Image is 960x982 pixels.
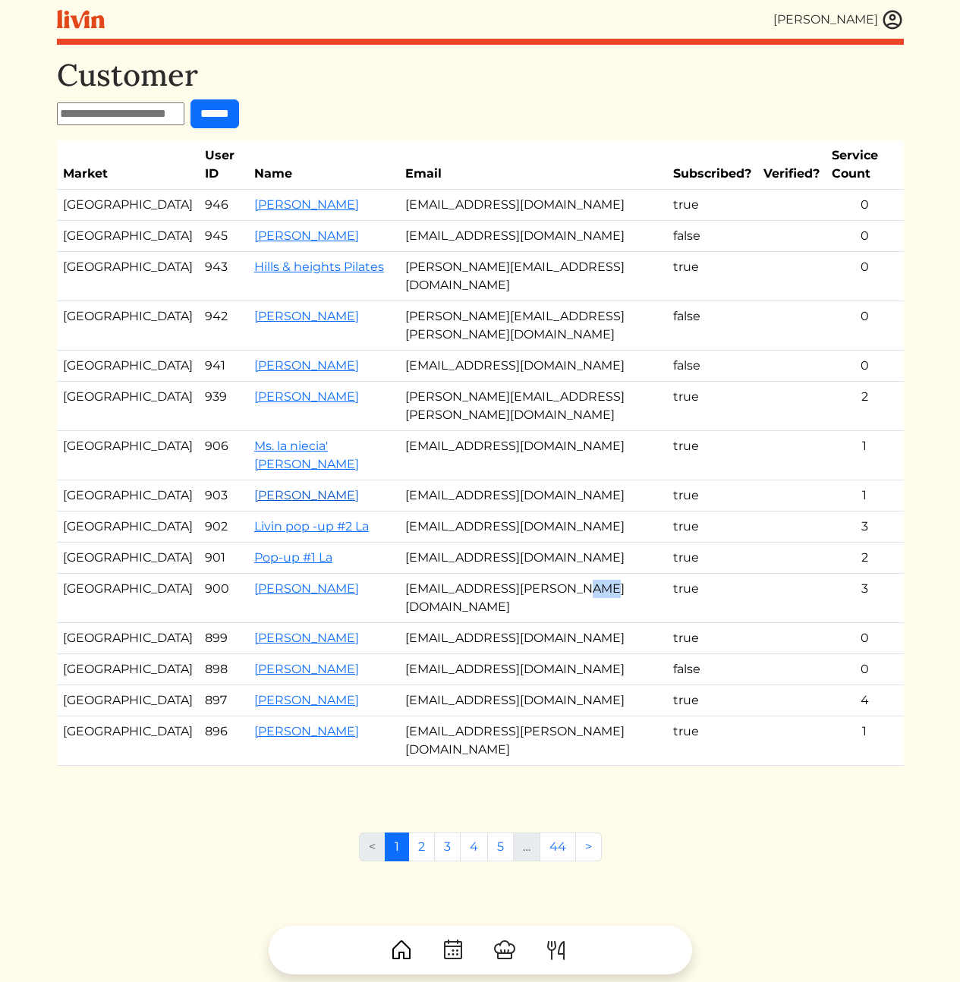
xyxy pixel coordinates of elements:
[399,351,667,382] td: [EMAIL_ADDRESS][DOMAIN_NAME]
[667,301,757,351] td: false
[667,140,757,190] th: Subscribed?
[399,301,667,351] td: [PERSON_NAME][EMAIL_ADDRESS][PERSON_NAME][DOMAIN_NAME]
[667,382,757,431] td: true
[826,716,903,766] td: 1
[57,351,199,382] td: [GEOGRAPHIC_DATA]
[254,228,359,243] a: [PERSON_NAME]
[57,623,199,654] td: [GEOGRAPHIC_DATA]
[254,581,359,596] a: [PERSON_NAME]
[199,252,248,301] td: 943
[254,439,359,471] a: Ms. la niecia' [PERSON_NAME]
[254,519,369,533] a: Livin pop -up #2 La
[57,221,199,252] td: [GEOGRAPHIC_DATA]
[385,832,409,861] a: 1
[399,716,667,766] td: [EMAIL_ADDRESS][PERSON_NAME][DOMAIN_NAME]
[881,8,904,31] img: user_account-e6e16d2ec92f44fc35f99ef0dc9cddf60790bfa021a6ecb1c896eb5d2907b31c.svg
[826,252,903,301] td: 0
[667,431,757,480] td: true
[667,480,757,511] td: true
[575,832,602,861] a: Next
[254,724,359,738] a: [PERSON_NAME]
[757,140,826,190] th: Verified?
[199,301,248,351] td: 942
[57,382,199,431] td: [GEOGRAPHIC_DATA]
[667,654,757,685] td: false
[826,190,903,221] td: 0
[826,431,903,480] td: 1
[199,654,248,685] td: 898
[57,431,199,480] td: [GEOGRAPHIC_DATA]
[57,57,904,93] h1: Customer
[254,389,359,404] a: [PERSON_NAME]
[399,623,667,654] td: [EMAIL_ADDRESS][DOMAIN_NAME]
[826,301,903,351] td: 0
[199,511,248,543] td: 902
[254,260,384,274] a: Hills & heights Pilates
[254,488,359,502] a: [PERSON_NAME]
[493,938,517,962] img: ChefHat-a374fb509e4f37eb0702ca99f5f64f3b6956810f32a249b33092029f8484b388.svg
[773,11,878,29] div: [PERSON_NAME]
[667,543,757,574] td: true
[826,140,903,190] th: Service Count
[199,574,248,623] td: 900
[826,543,903,574] td: 2
[389,938,414,962] img: House-9bf13187bcbb5817f509fe5e7408150f90897510c4275e13d0d5fca38e0b5951.svg
[399,511,667,543] td: [EMAIL_ADDRESS][DOMAIN_NAME]
[399,480,667,511] td: [EMAIL_ADDRESS][DOMAIN_NAME]
[441,938,465,962] img: CalendarDots-5bcf9d9080389f2a281d69619e1c85352834be518fbc73d9501aef674afc0d57.svg
[57,511,199,543] td: [GEOGRAPHIC_DATA]
[667,190,757,221] td: true
[57,654,199,685] td: [GEOGRAPHIC_DATA]
[254,550,332,565] a: Pop-up #1 La
[667,623,757,654] td: true
[399,190,667,221] td: [EMAIL_ADDRESS][DOMAIN_NAME]
[57,252,199,301] td: [GEOGRAPHIC_DATA]
[199,543,248,574] td: 901
[667,511,757,543] td: true
[57,10,105,29] img: livin-logo-a0d97d1a881af30f6274990eb6222085a2533c92bbd1e4f22c21b4f0d0e3210c.svg
[399,140,667,190] th: Email
[254,631,359,645] a: [PERSON_NAME]
[408,832,435,861] a: 2
[399,431,667,480] td: [EMAIL_ADDRESS][DOMAIN_NAME]
[667,221,757,252] td: false
[57,574,199,623] td: [GEOGRAPHIC_DATA]
[199,190,248,221] td: 946
[254,358,359,373] a: [PERSON_NAME]
[57,140,199,190] th: Market
[399,252,667,301] td: [PERSON_NAME][EMAIL_ADDRESS][DOMAIN_NAME]
[57,190,199,221] td: [GEOGRAPHIC_DATA]
[434,832,461,861] a: 3
[399,543,667,574] td: [EMAIL_ADDRESS][DOMAIN_NAME]
[199,431,248,480] td: 906
[248,140,399,190] th: Name
[57,301,199,351] td: [GEOGRAPHIC_DATA]
[254,309,359,323] a: [PERSON_NAME]
[399,574,667,623] td: [EMAIL_ADDRESS][PERSON_NAME][DOMAIN_NAME]
[199,623,248,654] td: 899
[399,654,667,685] td: [EMAIL_ADDRESS][DOMAIN_NAME]
[826,623,903,654] td: 0
[544,938,568,962] img: ForkKnife-55491504ffdb50bab0c1e09e7649658475375261d09fd45db06cec23bce548bf.svg
[57,480,199,511] td: [GEOGRAPHIC_DATA]
[399,221,667,252] td: [EMAIL_ADDRESS][DOMAIN_NAME]
[826,480,903,511] td: 1
[667,351,757,382] td: false
[199,140,248,190] th: User ID
[667,685,757,716] td: true
[254,197,359,212] a: [PERSON_NAME]
[57,716,199,766] td: [GEOGRAPHIC_DATA]
[667,252,757,301] td: true
[199,351,248,382] td: 941
[199,716,248,766] td: 896
[826,511,903,543] td: 3
[254,662,359,676] a: [PERSON_NAME]
[399,685,667,716] td: [EMAIL_ADDRESS][DOMAIN_NAME]
[487,832,514,861] a: 5
[199,382,248,431] td: 939
[254,693,359,707] a: [PERSON_NAME]
[57,685,199,716] td: [GEOGRAPHIC_DATA]
[667,574,757,623] td: true
[826,382,903,431] td: 2
[460,832,488,861] a: 4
